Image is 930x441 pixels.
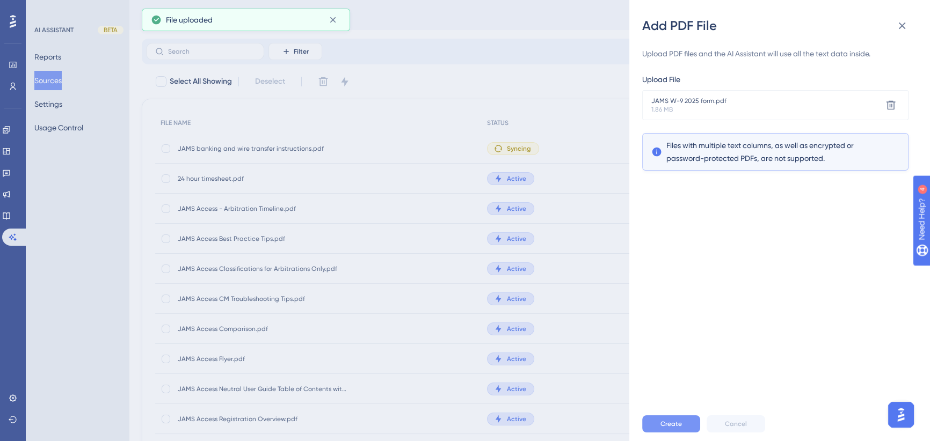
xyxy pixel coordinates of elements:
span: Need Help? [25,3,67,16]
div: Upload PDF files and the AI Assistant will use all the text data inside. [642,47,909,60]
div: Upload File [642,73,909,86]
span: File uploaded [166,13,213,26]
span: JAMS W-9 2025 form.pdf [651,97,726,105]
div: Add PDF File [642,17,917,34]
button: Create [642,415,700,432]
button: Cancel [707,415,765,432]
span: Cancel [725,420,747,428]
span: Create [660,420,682,428]
span: 1.86 MB [651,105,726,114]
span: Files with multiple text columns, as well as encrypted or password-protected PDFs, are not suppor... [666,139,884,165]
div: 4 [75,5,78,14]
iframe: UserGuiding AI Assistant Launcher [885,399,917,431]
